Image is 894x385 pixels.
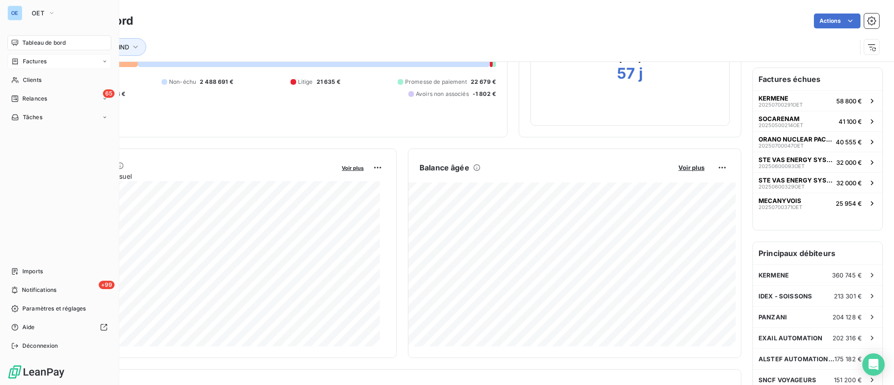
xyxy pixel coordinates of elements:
[834,292,862,300] span: 213 301 €
[339,163,366,172] button: Voir plus
[23,113,42,122] span: Tâches
[23,57,47,66] span: Factures
[759,115,799,122] span: SOCARENAM
[22,267,43,276] span: Imports
[639,64,643,83] h2: j
[759,163,805,169] span: 20250600093OET
[759,292,812,300] span: IDEX - SOISSONS
[342,165,364,171] span: Voir plus
[836,179,862,187] span: 32 000 €
[759,376,816,384] span: SNCF VOYAGEURS
[420,162,469,173] h6: Balance âgée
[22,95,47,103] span: Relances
[836,200,862,207] span: 25 954 €
[753,152,882,172] button: STE VAS ENERGY SYSTEMS GmbH20250600093OET32 000 €
[617,64,635,83] h2: 57
[759,143,804,149] span: 20250700047OET
[753,131,882,152] button: ORANO NUCLEAR PACKAGES AND SER20250700047OET40 555 €
[753,172,882,193] button: STE VAS ENERGY SYSTEMS GmbH20250600329OET32 000 €
[759,355,834,363] span: ALSTEF AUTOMATION S.A
[759,204,802,210] span: 20250700371OET
[836,97,862,105] span: 58 800 €
[53,171,335,181] span: Chiffre d'affaires mensuel
[759,197,801,204] span: MECANYVOIS
[759,135,832,143] span: ORANO NUCLEAR PACKAGES AND SER
[676,163,707,172] button: Voir plus
[99,281,115,289] span: +99
[834,355,862,363] span: 175 182 €
[298,78,313,86] span: Litige
[200,78,233,86] span: 2 488 691 €
[836,159,862,166] span: 32 000 €
[753,68,882,90] h6: Factures échues
[832,271,862,279] span: 360 745 €
[7,6,22,20] div: OE
[22,304,86,313] span: Paramètres et réglages
[753,242,882,264] h6: Principaux débiteurs
[833,334,862,342] span: 202 316 €
[678,164,704,171] span: Voir plus
[759,156,833,163] span: STE VAS ENERGY SYSTEMS GmbH
[759,313,787,321] span: PANZANI
[839,118,862,125] span: 41 100 €
[753,193,882,213] button: MECANYVOIS20250700371OET25 954 €
[7,365,65,379] img: Logo LeanPay
[471,78,496,86] span: 22 679 €
[103,89,115,98] span: 65
[169,78,196,86] span: Non-échu
[22,342,58,350] span: Déconnexion
[22,286,56,294] span: Notifications
[833,313,862,321] span: 204 128 €
[7,320,111,335] a: Aide
[753,111,882,131] button: SOCARENAM20250500214OET41 100 €
[22,323,35,331] span: Aide
[759,122,803,128] span: 20250500214OET
[22,39,66,47] span: Tableau de bord
[759,176,833,184] span: STE VAS ENERGY SYSTEMS GmbH
[317,78,340,86] span: 21 635 €
[473,90,496,98] span: -1 802 €
[23,76,41,84] span: Clients
[759,184,805,189] span: 20250600329OET
[862,353,885,376] div: Open Intercom Messenger
[759,271,789,279] span: KERMENE
[836,138,862,146] span: 40 555 €
[405,78,467,86] span: Promesse de paiement
[759,95,788,102] span: KERMENE
[759,102,803,108] span: 20250700291OET
[814,14,860,28] button: Actions
[834,376,862,384] span: 151 200 €
[759,334,822,342] span: EXAIL AUTOMATION
[32,9,44,17] span: OET
[416,90,469,98] span: Avoirs non associés
[753,90,882,111] button: KERMENE20250700291OET58 800 €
